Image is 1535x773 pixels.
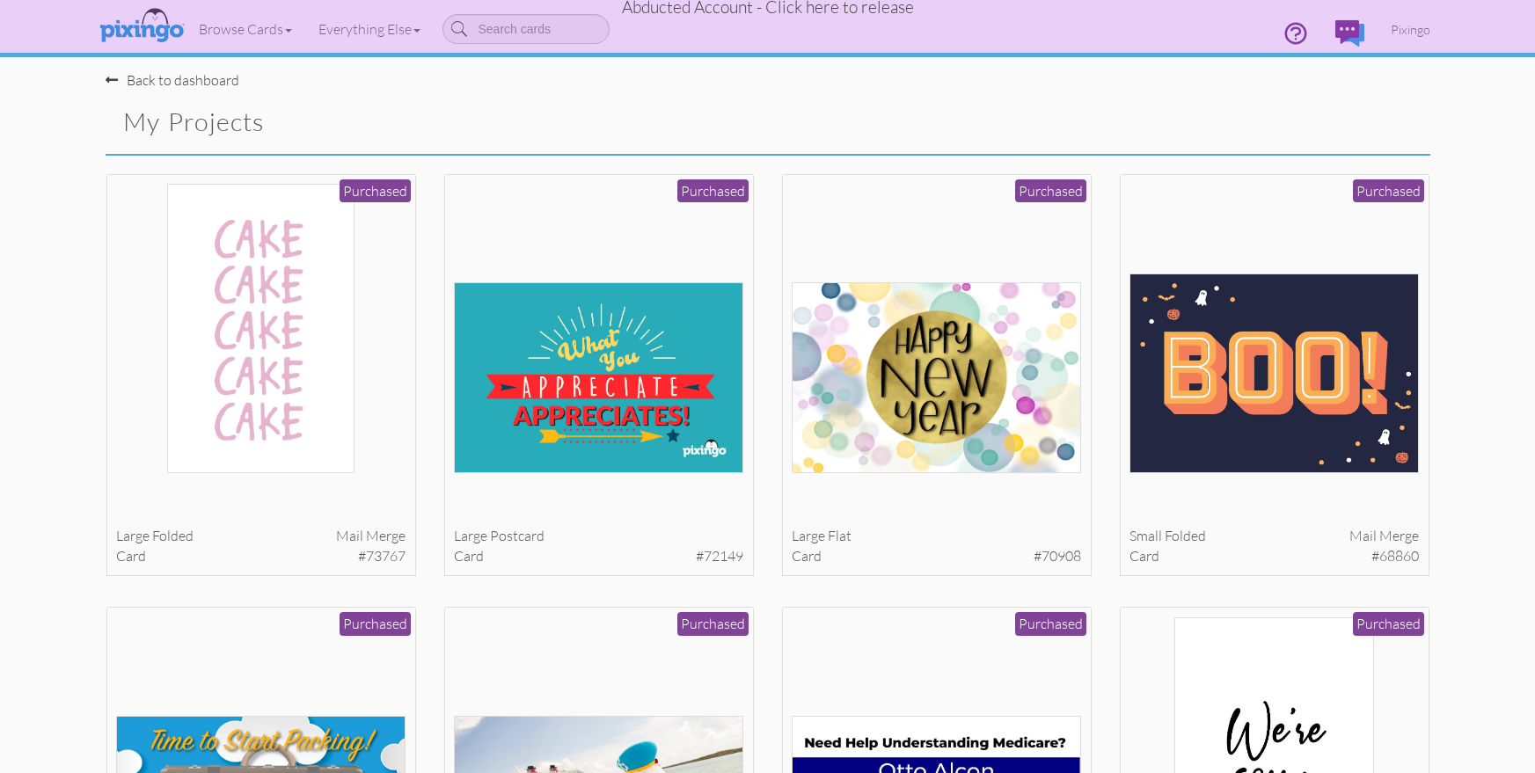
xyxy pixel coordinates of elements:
[454,546,743,566] div: card
[95,4,188,48] img: pixingo logo
[1129,546,1419,566] div: card
[1034,546,1081,566] span: #70908
[454,282,743,473] img: 129575-1-1742580511843-75e5f7a88e9250ac-qa.jpg
[358,546,406,566] span: #73767
[167,184,354,473] img: 134895-1-1755638523317-c910f78db98e400e-qa.jpg
[1353,179,1424,203] div: Purchased
[1391,22,1430,37] span: Pixingo
[828,527,852,544] span: flat
[336,526,406,546] span: Mail merge
[1129,527,1162,544] span: small
[677,612,749,636] div: Purchased
[442,14,610,44] input: Search cards
[490,527,545,544] span: postcard
[1378,7,1444,52] a: Pixingo
[1335,20,1364,47] img: comments.svg
[340,179,411,203] div: Purchased
[106,71,239,89] a: Back to dashboard
[116,546,406,566] div: card
[454,527,487,544] span: large
[1349,526,1419,546] span: Mail merge
[340,612,411,636] div: Purchased
[1371,546,1419,566] span: #68860
[1129,273,1419,473] img: 122934-1-1730223507884-ee7f7203eb6eb198-qa.jpg
[123,108,737,136] h2: My Projects
[1353,612,1424,636] div: Purchased
[677,179,749,203] div: Purchased
[1015,612,1086,636] div: Purchased
[792,282,1081,473] img: 126746-1-1736485274815-3c53192ca75fb354-qa.jpg
[152,527,194,544] span: folded
[186,7,305,51] a: Browse Cards
[792,546,1081,566] div: card
[116,527,150,544] span: large
[1165,527,1206,544] span: folded
[1015,179,1086,203] div: Purchased
[792,527,825,544] span: large
[305,7,434,51] a: Everything Else
[696,546,743,566] span: #72149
